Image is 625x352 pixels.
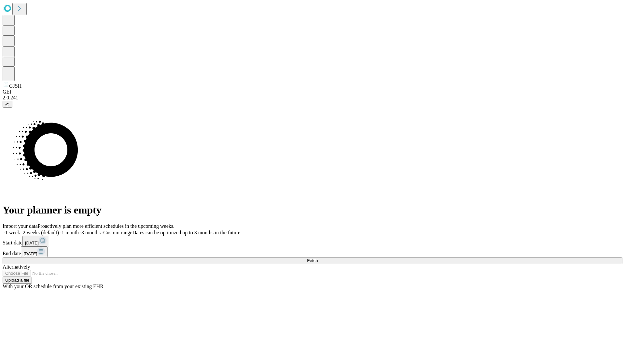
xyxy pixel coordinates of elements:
span: 3 months [81,230,101,235]
button: @ [3,101,12,108]
div: Start date [3,236,622,246]
span: @ [5,102,10,107]
span: 2 weeks (default) [23,230,59,235]
div: GEI [3,89,622,95]
span: Custom range [103,230,132,235]
span: 1 week [5,230,20,235]
span: Proactively plan more efficient schedules in the upcoming weeks. [38,223,174,229]
span: Import your data [3,223,38,229]
button: [DATE] [21,246,48,257]
span: Alternatively [3,264,30,270]
div: 2.0.241 [3,95,622,101]
span: With your OR schedule from your existing EHR [3,284,104,289]
span: GJSH [9,83,21,89]
span: [DATE] [25,241,39,245]
button: Fetch [3,257,622,264]
span: Dates can be optimized up to 3 months in the future. [132,230,242,235]
span: Fetch [307,258,318,263]
h1: Your planner is empty [3,204,622,216]
span: [DATE] [23,251,37,256]
span: 1 month [62,230,79,235]
button: [DATE] [22,236,49,246]
button: Upload a file [3,277,32,284]
div: End date [3,246,622,257]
